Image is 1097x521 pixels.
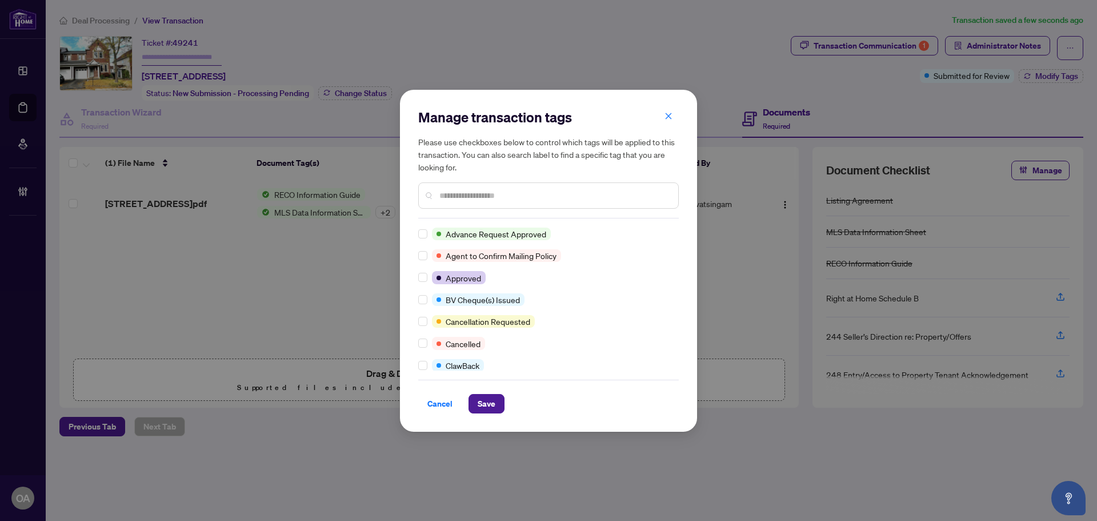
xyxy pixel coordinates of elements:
[446,249,556,262] span: Agent to Confirm Mailing Policy
[446,359,479,372] span: ClawBack
[446,293,520,306] span: BV Cheque(s) Issued
[446,315,530,328] span: Cancellation Requested
[418,108,679,126] h2: Manage transaction tags
[446,337,481,350] span: Cancelled
[664,112,672,120] span: close
[478,395,495,413] span: Save
[427,395,453,413] span: Cancel
[446,272,481,284] span: Approved
[469,394,505,413] button: Save
[418,136,679,173] h5: Please use checkboxes below to control which tags will be applied to this transaction. You can al...
[418,394,462,413] button: Cancel
[446,228,546,240] span: Advance Request Approved
[1051,481,1086,515] button: Open asap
